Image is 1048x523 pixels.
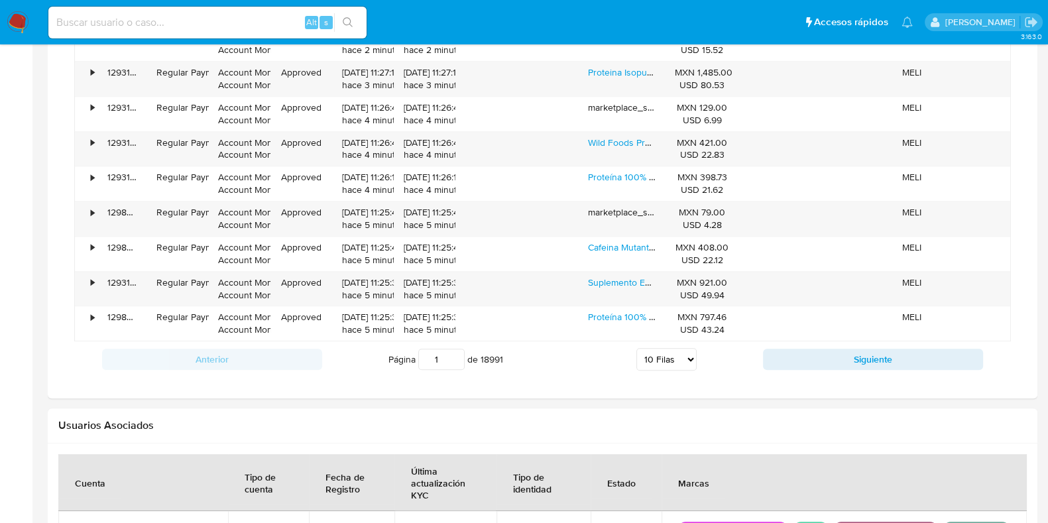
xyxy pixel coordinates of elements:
[58,419,1027,432] h2: Usuarios Asociados
[814,15,888,29] span: Accesos rápidos
[945,16,1019,29] p: marianathalie.grajeda@mercadolibre.com.mx
[48,14,367,31] input: Buscar usuario o caso...
[334,13,361,32] button: search-icon
[1020,31,1041,42] span: 3.163.0
[902,17,913,28] a: Notificaciones
[324,16,328,29] span: s
[306,16,317,29] span: Alt
[1024,15,1038,29] a: Salir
